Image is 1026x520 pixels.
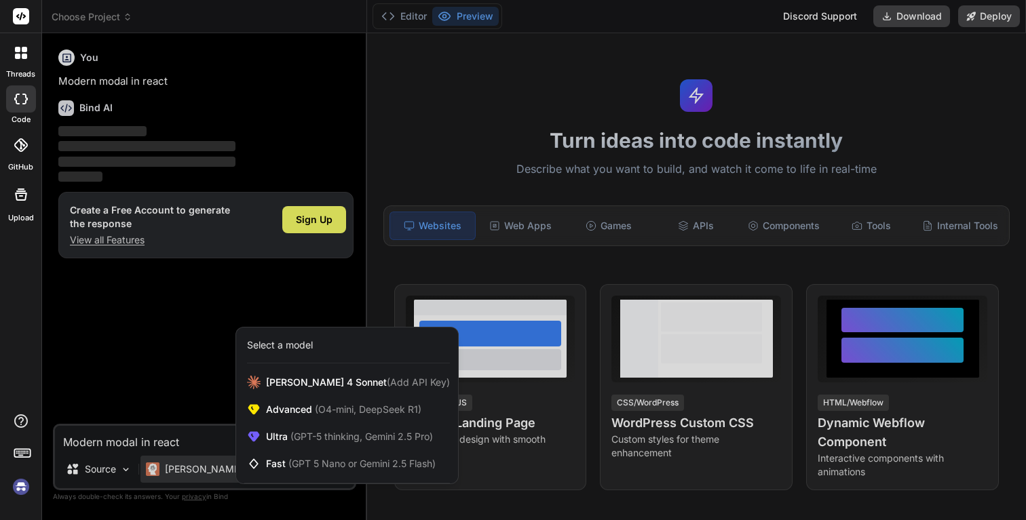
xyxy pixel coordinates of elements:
span: Ultra [266,430,433,443]
label: GitHub [8,161,33,173]
img: signin [9,475,33,498]
span: (GPT 5 Nano or Gemini 2.5 Flash) [288,458,436,469]
div: Select a model [247,338,313,352]
label: threads [6,68,35,80]
label: code [12,114,31,125]
span: Fast [266,457,436,471]
span: (GPT-5 thinking, Gemini 2.5 Pro) [288,431,433,442]
span: (O4-mini, DeepSeek R1) [312,403,421,415]
label: Upload [8,212,34,224]
span: Advanced [266,403,421,416]
span: [PERSON_NAME] 4 Sonnet [266,376,450,389]
span: (Add API Key) [387,376,450,388]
